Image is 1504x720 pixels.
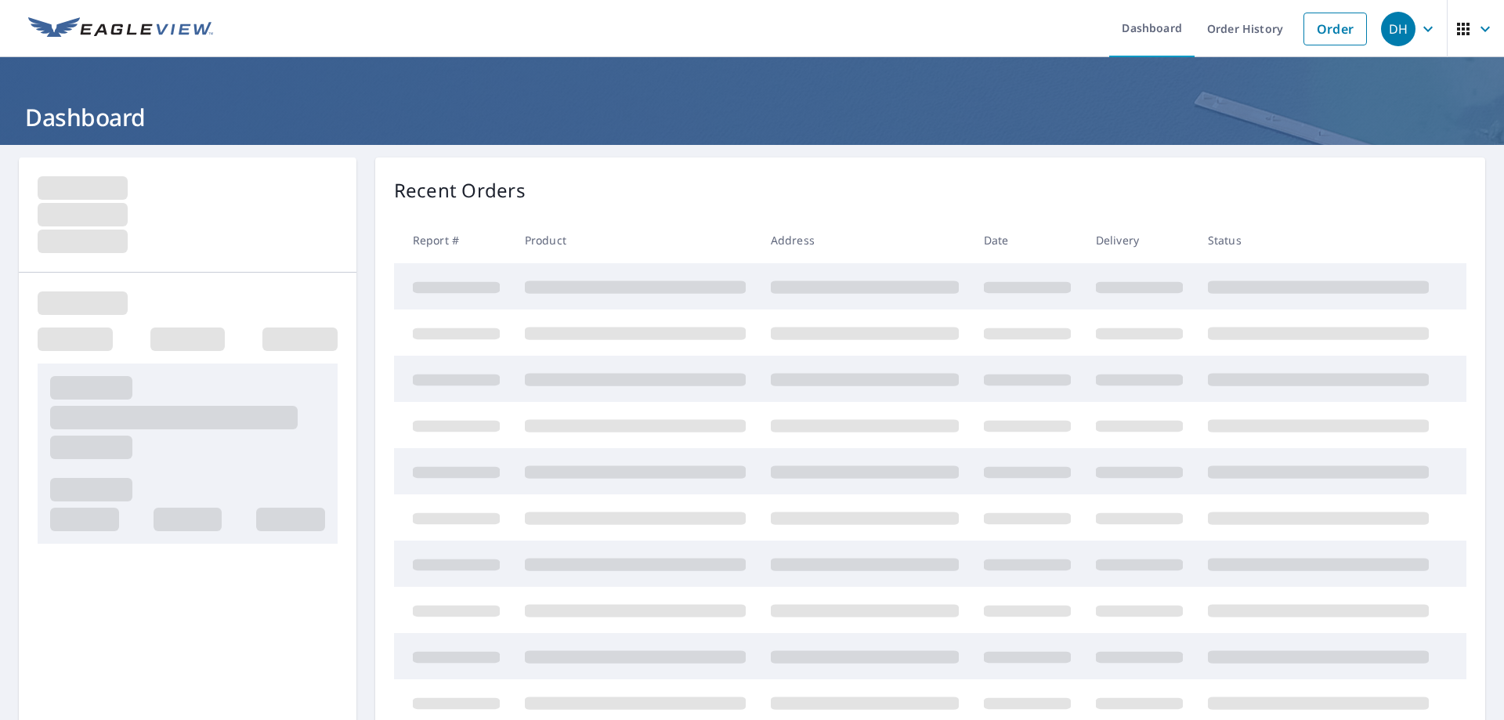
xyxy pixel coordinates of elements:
div: DH [1381,12,1415,46]
img: EV Logo [28,17,213,41]
th: Product [512,217,758,263]
th: Report # [394,217,512,263]
h1: Dashboard [19,101,1485,133]
a: Order [1303,13,1367,45]
th: Date [971,217,1083,263]
th: Address [758,217,971,263]
p: Recent Orders [394,176,526,204]
th: Delivery [1083,217,1195,263]
th: Status [1195,217,1441,263]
